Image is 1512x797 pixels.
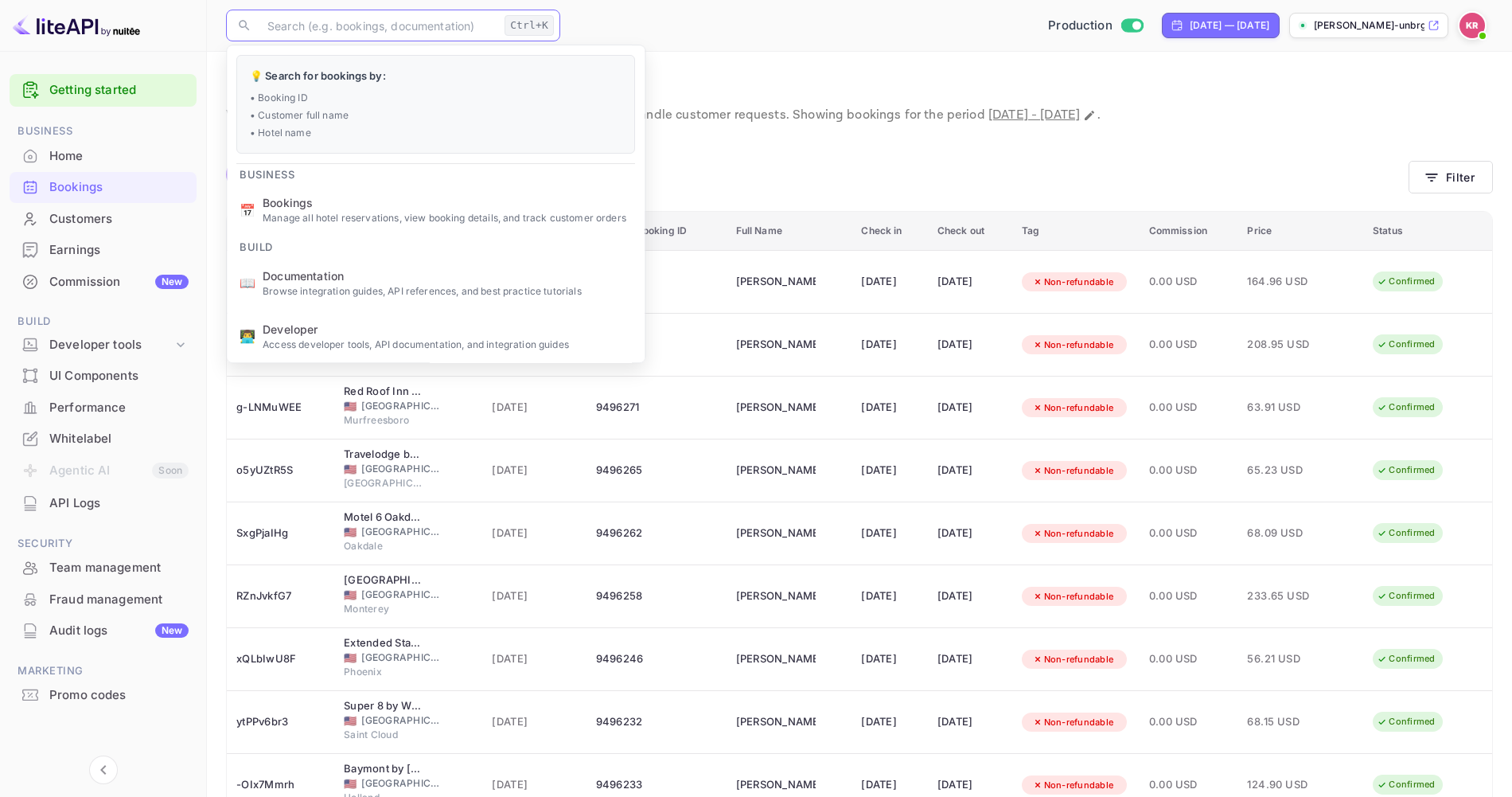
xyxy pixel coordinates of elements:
[344,510,423,525] div: Motel 6 Oakdale, CA
[10,488,197,519] div: API Logs
[1081,107,1097,123] button: Change date range
[226,71,1493,103] p: Bookings
[10,361,197,392] div: UI Components
[10,680,197,709] a: Promo codes
[240,201,255,220] p: 📅
[49,273,189,291] div: Commission
[10,74,197,107] div: Getting started
[1022,272,1124,292] div: Non-refundable
[1022,461,1124,481] div: Non-refundable
[344,590,357,600] span: United States of America
[155,275,189,289] div: New
[344,539,423,553] span: Oakdale
[1247,525,1327,542] span: 68.09 USD
[263,194,633,211] span: Bookings
[736,395,816,420] div: Crystal Ladd
[344,476,423,490] span: [GEOGRAPHIC_DATA]
[1149,336,1229,354] span: 0.00 USD
[10,267,197,298] div: CommissionNew
[596,269,717,295] div: 9496295
[263,211,633,225] p: Manage all hotel reservations, view booking details, and track customer orders
[49,81,189,100] a: Getting started
[586,212,727,251] th: Supplier Booking ID
[596,458,717,483] div: 9496265
[861,269,918,295] div: [DATE]
[1149,713,1229,731] span: 0.00 USD
[861,332,918,357] div: [DATE]
[937,584,1003,609] div: [DATE]
[236,458,325,483] div: o5yUZtR5S
[10,424,197,455] div: Whitelabel
[1022,524,1124,544] div: Non-refundable
[263,338,633,352] p: Access developer tools, API documentation, and integration guides
[361,650,441,665] span: [GEOGRAPHIC_DATA]
[861,395,918,420] div: [DATE]
[596,395,717,420] div: 9496271
[1149,399,1229,416] span: 0.00 USD
[10,393,197,422] a: Performance
[928,212,1012,251] th: Check out
[1247,713,1327,731] span: 68.15 USD
[492,525,576,542] span: [DATE]
[1022,650,1124,670] div: Non-refundable
[10,313,197,330] span: Build
[10,662,197,680] span: Marketing
[10,204,197,233] a: Customers
[1022,776,1124,795] div: Non-refundable
[10,204,197,235] div: Customers
[492,713,576,731] span: [DATE]
[1140,212,1238,251] th: Commission
[226,106,1493,125] p: View and manage all hotel bookings, track reservation statuses, and handle customer requests. Sho...
[1366,397,1445,417] div: Confirmed
[250,68,622,84] p: 💡 Search for bookings by:
[1149,273,1229,291] span: 0.00 USD
[861,709,918,735] div: [DATE]
[250,126,622,140] p: • Hotel name
[10,235,197,266] div: Earnings
[361,588,441,602] span: [GEOGRAPHIC_DATA]
[10,123,197,140] span: Business
[1247,336,1327,354] span: 208.95 USD
[1237,212,1363,251] th: Price
[1247,650,1327,668] span: 56.21 USD
[49,559,189,577] div: Team management
[227,158,307,184] span: Business
[1314,18,1424,33] p: [PERSON_NAME]-unbrg.[PERSON_NAME]...
[736,709,816,735] div: Matthew Dugbe
[10,424,197,453] a: Whitelabel
[49,591,189,609] div: Fraud management
[10,172,197,201] a: Bookings
[937,647,1003,672] div: [DATE]
[344,602,423,616] span: Monterey
[49,686,189,705] div: Promo codes
[10,535,197,553] span: Security
[988,107,1080,123] span: [DATE] - [DATE]
[736,269,816,295] div: Sukshith Satish
[258,10,498,41] input: Search (e.g. bookings, documentation)
[1366,523,1445,543] div: Confirmed
[937,395,1003,420] div: [DATE]
[344,527,357,537] span: United States of America
[596,647,717,672] div: 9496246
[344,447,423,463] div: Travelodge by Wyndham Fairfield/Napa Valley
[344,464,357,475] span: United States of America
[736,521,816,546] div: Santiago Floyd
[596,709,717,735] div: 9496232
[1366,334,1445,354] div: Confirmed
[10,141,197,170] a: Home
[49,399,189,417] div: Performance
[49,430,189,448] div: Whitelabel
[49,367,189,385] div: UI Components
[1409,161,1493,193] button: Filter
[236,709,325,735] div: ytPPv6br3
[492,650,576,668] span: [DATE]
[344,413,423,428] span: Murfreesboro
[861,521,918,546] div: [DATE]
[492,776,576,794] span: [DATE]
[250,108,622,123] p: • Customer full name
[361,713,441,728] span: [GEOGRAPHIC_DATA]
[1149,525,1229,542] span: 0.00 USD
[10,615,197,645] a: Audit logsNew
[937,269,1003,295] div: [DATE]
[1363,212,1492,251] th: Status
